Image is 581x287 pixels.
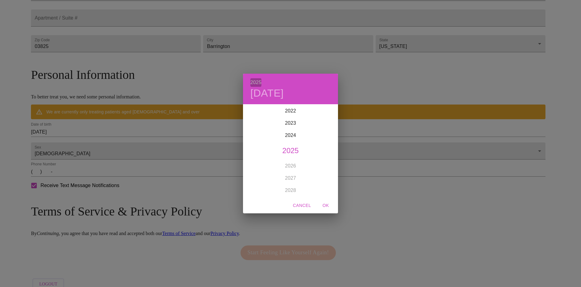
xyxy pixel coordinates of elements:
button: Cancel [290,200,313,211]
div: 2023 [243,117,338,129]
div: 2024 [243,129,338,142]
div: 2025 [243,145,338,157]
div: 2022 [243,105,338,117]
button: [DATE] [250,87,284,100]
button: 2025 [250,78,261,87]
span: Cancel [293,202,311,209]
button: OK [316,200,336,211]
span: OK [318,202,333,209]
